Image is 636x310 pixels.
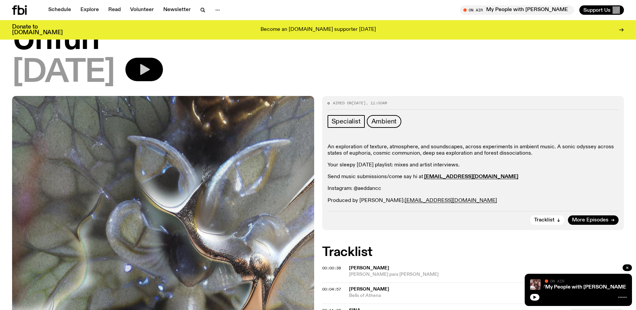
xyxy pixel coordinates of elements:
span: Ambient [371,118,397,125]
a: [EMAIL_ADDRESS][DOMAIN_NAME] [424,174,518,179]
p: An exploration of texture, atmosphere, and soundscapes, across experiments in ambient music. A so... [328,144,619,157]
span: [DATE] [352,100,366,106]
span: [DATE] [12,58,115,88]
p: Produced by [PERSON_NAME]: [328,198,619,204]
h3: Donate to [DOMAIN_NAME] [12,24,63,36]
span: Aired on [333,100,352,106]
span: Specialist [332,118,361,125]
button: 00:04:57 [322,288,341,291]
a: Schedule [44,5,75,15]
span: Tracklist [534,217,555,222]
span: 00:04:57 [322,287,341,292]
a: Read [104,5,125,15]
a: Specialist [328,115,365,128]
span: [PERSON_NAME] [349,287,389,292]
p: Your sleepy [DATE] playlist: mixes and artist interviews. [328,162,619,168]
a: [EMAIL_ADDRESS][DOMAIN_NAME] [405,198,497,203]
p: Instagram: @aeddancc [328,186,619,192]
a: Volunteer [126,5,158,15]
span: Bells of Athena [349,293,566,299]
p: Send music submissions/come say hi at [328,174,619,180]
span: , 11:00am [366,100,387,106]
span: [PERSON_NAME] [349,266,389,270]
button: Support Us [579,5,624,15]
span: More Episodes [572,217,609,222]
span: [PERSON_NAME] para [PERSON_NAME] [349,271,624,278]
a: More Episodes [568,215,619,225]
span: Tune in live [467,7,571,12]
a: Mi Gente/My People with [PERSON_NAME] [520,285,628,290]
span: On Air [550,279,564,283]
h2: Tracklist [322,246,624,258]
a: Ambient [367,115,402,128]
span: 00:00:38 [322,265,341,271]
a: Newsletter [159,5,195,15]
p: Become an [DOMAIN_NAME] supporter [DATE] [261,27,376,33]
button: 00:00:38 [322,266,341,270]
span: Support Us [583,7,611,13]
button: On AirMi Gente/My People with [PERSON_NAME] [460,5,574,15]
h1: Unfurl [12,25,624,55]
a: Explore [76,5,103,15]
button: Tracklist [530,215,565,225]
